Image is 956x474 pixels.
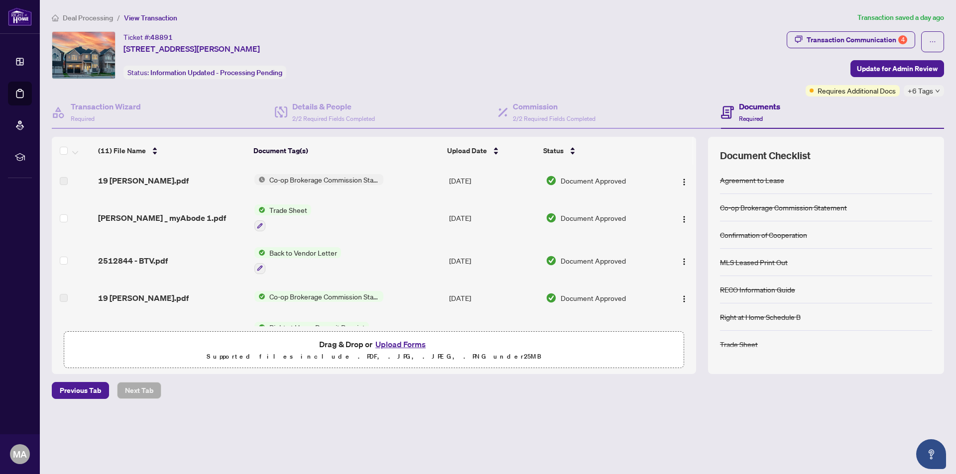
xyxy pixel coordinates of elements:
[443,137,539,165] th: Upload Date
[720,229,807,240] div: Confirmation of Cooperation
[561,255,626,266] span: Document Approved
[60,382,101,398] span: Previous Tab
[150,68,282,77] span: Information Updated - Processing Pending
[98,255,168,267] span: 2512844 - BTV.pdf
[720,284,795,295] div: RECO Information Guide
[680,258,688,266] img: Logo
[546,292,557,303] img: Document Status
[561,175,626,186] span: Document Approved
[249,137,444,165] th: Document Tag(s)
[445,165,542,196] td: [DATE]
[720,311,801,322] div: Right at Home Schedule B
[150,33,173,42] span: 48891
[98,292,189,304] span: 19 [PERSON_NAME].pdf
[254,204,311,231] button: Status IconTrade Sheet
[720,202,847,213] div: Co-op Brokerage Commission Statement
[254,322,369,349] button: Status IconRight at Home Deposit Receipt
[63,13,113,22] span: Deal Processing
[265,291,383,302] span: Co-op Brokerage Commission Statement
[676,290,692,306] button: Logo
[546,212,557,223] img: Document Status
[265,247,341,258] span: Back to Vendor Letter
[720,339,758,350] div: Trade Sheet
[445,239,542,282] td: [DATE]
[98,323,246,347] span: 1755527752457-SharpScanner-Durh_20250818_093410.pdf
[676,173,692,189] button: Logo
[117,12,120,23] li: /
[124,13,177,22] span: View Transaction
[265,174,383,185] span: Co-op Brokerage Commission Statement
[71,115,95,122] span: Required
[254,322,265,333] img: Status Icon
[916,439,946,469] button: Open asap
[720,257,788,268] div: MLS Leased Print Out
[265,322,369,333] span: Right at Home Deposit Receipt
[513,115,596,122] span: 2/2 Required Fields Completed
[13,447,27,461] span: MA
[898,35,907,44] div: 4
[254,291,265,302] img: Status Icon
[445,282,542,314] td: [DATE]
[254,204,265,215] img: Status Icon
[292,100,375,112] h4: Details & People
[445,196,542,239] td: [DATE]
[739,115,763,122] span: Required
[254,247,265,258] img: Status Icon
[850,60,944,77] button: Update for Admin Review
[787,31,915,48] button: Transaction Communication4
[445,314,542,357] td: [DATE]
[857,61,938,77] span: Update for Admin Review
[680,295,688,303] img: Logo
[98,175,189,187] span: 19 [PERSON_NAME].pdf
[513,100,596,112] h4: Commission
[64,332,684,369] span: Drag & Drop orUpload FormsSupported files include .PDF, .JPG, .JPEG, .PNG under25MB
[561,292,626,303] span: Document Approved
[372,338,429,351] button: Upload Forms
[720,175,784,186] div: Agreement to Lease
[265,204,311,215] span: Trade Sheet
[123,66,286,79] div: Status:
[70,351,678,363] p: Supported files include .PDF, .JPG, .JPEG, .PNG under 25 MB
[739,100,780,112] h4: Documents
[447,145,487,156] span: Upload Date
[319,338,429,351] span: Drag & Drop or
[254,174,383,185] button: Status IconCo-op Brokerage Commission Statement
[254,247,341,274] button: Status IconBack to Vendor Letter
[546,175,557,186] img: Document Status
[561,212,626,223] span: Document Approved
[94,137,249,165] th: (11) File Name
[680,178,688,186] img: Logo
[71,100,141,112] h4: Transaction Wizard
[935,89,940,94] span: down
[254,291,383,302] button: Status IconCo-op Brokerage Commission Statement
[117,382,161,399] button: Next Tab
[908,85,933,96] span: +6 Tags
[98,212,226,224] span: [PERSON_NAME] _ myAbode 1.pdf
[929,38,936,45] span: ellipsis
[123,43,260,55] span: [STREET_ADDRESS][PERSON_NAME]
[8,7,32,26] img: logo
[546,255,557,266] img: Document Status
[52,32,115,79] img: IMG-E12339913_1.jpg
[676,253,692,269] button: Logo
[807,32,907,48] div: Transaction Communication
[254,174,265,185] img: Status Icon
[543,145,564,156] span: Status
[98,145,146,156] span: (11) File Name
[676,210,692,226] button: Logo
[123,31,173,43] div: Ticket #:
[720,149,811,163] span: Document Checklist
[52,382,109,399] button: Previous Tab
[52,14,59,21] span: home
[857,12,944,23] article: Transaction saved a day ago
[680,215,688,223] img: Logo
[292,115,375,122] span: 2/2 Required Fields Completed
[539,137,659,165] th: Status
[818,85,896,96] span: Requires Additional Docs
